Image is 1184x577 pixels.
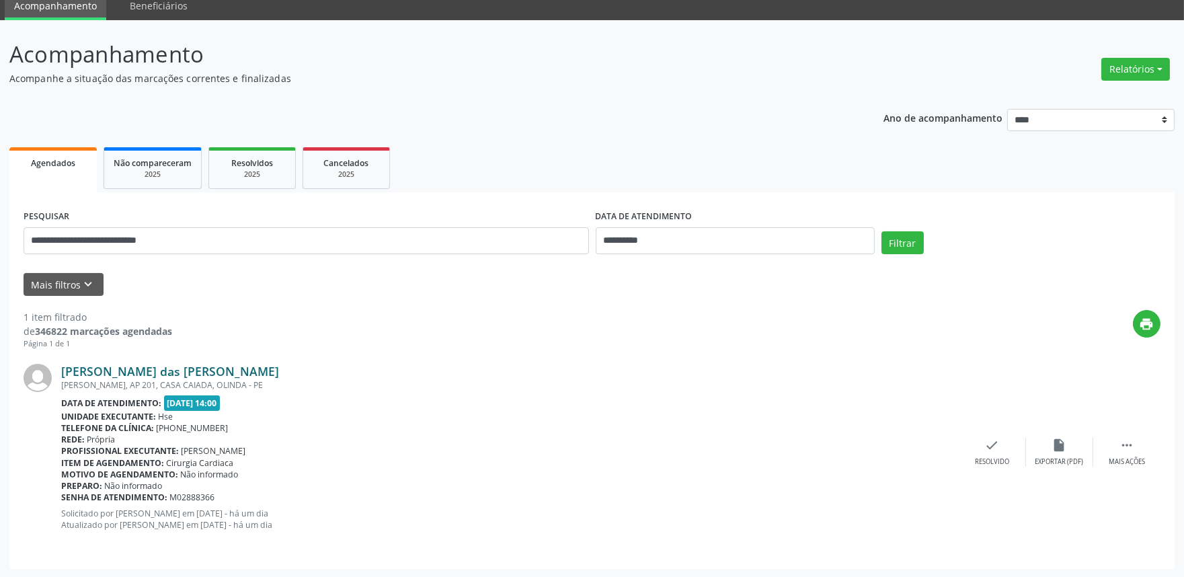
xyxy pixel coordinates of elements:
i:  [1119,438,1134,453]
span: Não informado [181,469,239,480]
span: Resolvidos [231,157,273,169]
span: Cirurgia Cardiaca [167,457,234,469]
p: Acompanhe a situação das marcações correntes e finalizadas [9,71,825,85]
strong: 346822 marcações agendadas [35,325,172,338]
span: Agendados [31,157,75,169]
span: [PERSON_NAME] [182,445,246,457]
label: DATA DE ATENDIMENTO [596,206,693,227]
div: Página 1 de 1 [24,338,172,350]
b: Profissional executante: [61,445,179,457]
div: 1 item filtrado [24,310,172,324]
i: check [985,438,1000,453]
div: Resolvido [975,457,1009,467]
div: [PERSON_NAME], AP 201, CASA CAIADA, OLINDA - PE [61,379,959,391]
span: Não informado [105,480,163,492]
span: M02888366 [170,492,215,503]
div: de [24,324,172,338]
i: keyboard_arrow_down [81,277,96,292]
i: print [1140,317,1154,332]
div: Mais ações [1109,457,1145,467]
b: Motivo de agendamento: [61,469,178,480]
button: print [1133,310,1160,338]
p: Acompanhamento [9,38,825,71]
p: Solicitado por [PERSON_NAME] em [DATE] - há um dia Atualizado por [PERSON_NAME] em [DATE] - há um... [61,508,959,531]
span: [PHONE_NUMBER] [157,422,229,434]
span: Própria [87,434,116,445]
span: Hse [159,411,173,422]
span: [DATE] 14:00 [164,395,221,411]
button: Mais filtroskeyboard_arrow_down [24,273,104,297]
b: Preparo: [61,480,102,492]
span: Cancelados [324,157,369,169]
img: img [24,364,52,392]
div: Exportar (PDF) [1035,457,1084,467]
button: Filtrar [881,231,924,254]
div: 2025 [313,169,380,180]
a: [PERSON_NAME] das [PERSON_NAME] [61,364,279,379]
button: Relatórios [1101,58,1170,81]
b: Item de agendamento: [61,457,164,469]
b: Data de atendimento: [61,397,161,409]
i: insert_drive_file [1052,438,1067,453]
label: PESQUISAR [24,206,69,227]
b: Telefone da clínica: [61,422,154,434]
b: Unidade executante: [61,411,156,422]
div: 2025 [114,169,192,180]
p: Ano de acompanhamento [883,109,1002,126]
b: Rede: [61,434,85,445]
span: Não compareceram [114,157,192,169]
div: 2025 [219,169,286,180]
b: Senha de atendimento: [61,492,167,503]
